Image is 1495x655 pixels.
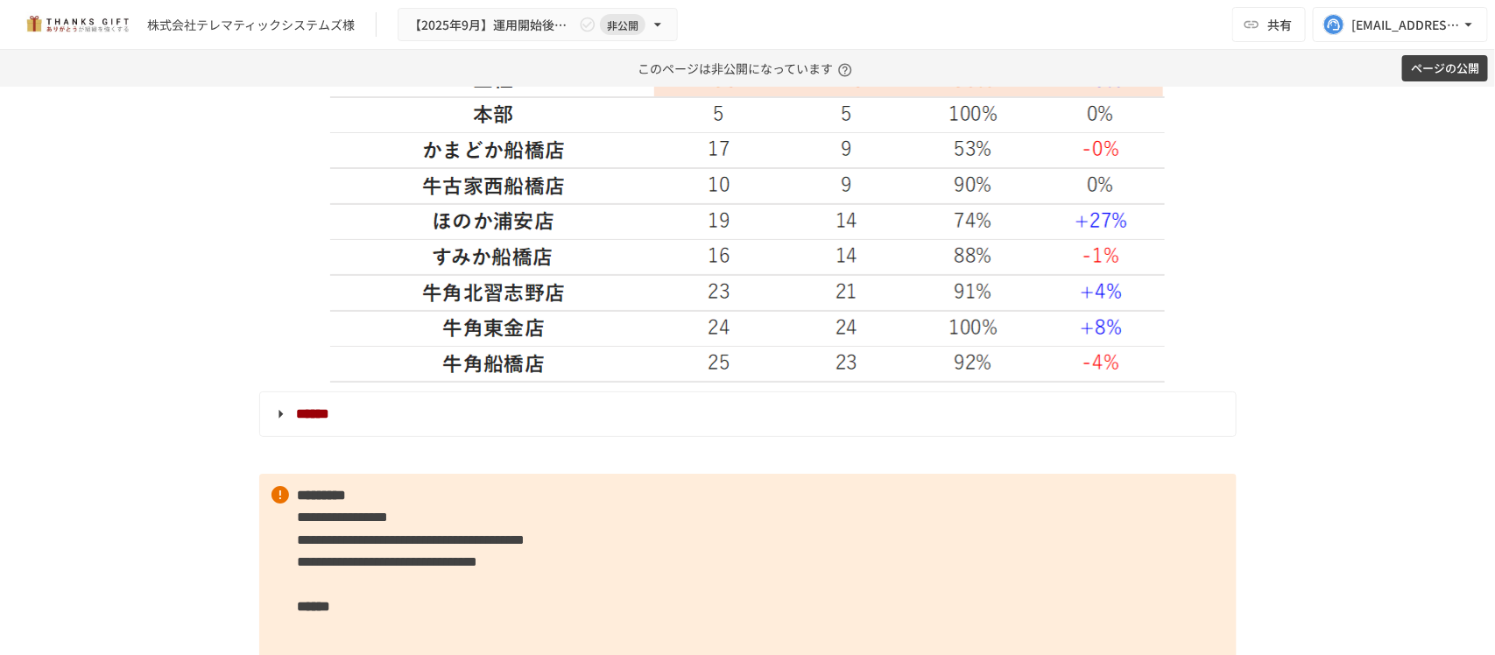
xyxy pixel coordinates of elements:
button: 共有 [1232,7,1306,42]
button: ページの公開 [1402,55,1488,82]
button: 【2025年9月】運用開始後振り返りミーティング非公開 [398,8,678,42]
p: このページは非公開になっています [638,50,857,87]
span: 非公開 [600,16,645,34]
span: 【2025年9月】運用開始後振り返りミーティング [409,14,575,36]
button: [EMAIL_ADDRESS][DOMAIN_NAME] [1313,7,1488,42]
span: 共有 [1267,15,1292,34]
img: mMP1OxWUAhQbsRWCurg7vIHe5HqDpP7qZo7fRoNLXQh [21,11,133,39]
div: [EMAIL_ADDRESS][DOMAIN_NAME] [1351,14,1460,36]
div: 株式会社テレマティックシステムズ様 [147,16,355,34]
